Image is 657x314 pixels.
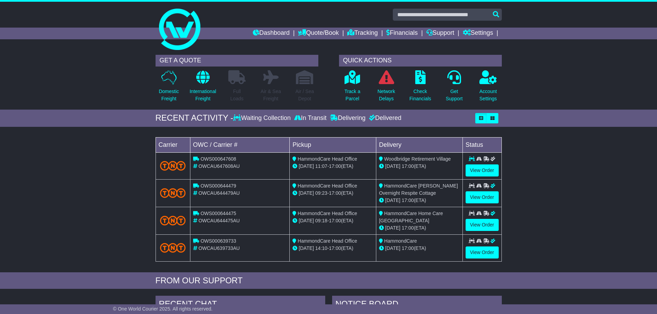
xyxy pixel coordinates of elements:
[298,238,357,244] span: HammondCare Head Office
[298,211,357,216] span: HammondCare Head Office
[261,88,281,102] p: Air & Sea Freight
[385,197,400,203] span: [DATE]
[379,183,458,196] span: HammondCare [PERSON_NAME] Overnight Respite Cottage
[292,190,373,197] div: - (ETA)
[367,114,401,122] div: Delivered
[329,218,341,223] span: 17:00
[299,190,314,196] span: [DATE]
[158,70,179,106] a: DomesticFreight
[299,218,314,223] span: [DATE]
[200,211,236,216] span: OWS000644475
[463,28,493,39] a: Settings
[299,245,314,251] span: [DATE]
[156,137,190,152] td: Carrier
[228,88,246,102] p: Full Loads
[402,245,414,251] span: 17:00
[462,137,501,152] td: Status
[385,245,400,251] span: [DATE]
[296,88,314,102] p: Air / Sea Depot
[233,114,292,122] div: Waiting Collection
[329,245,341,251] span: 17:00
[426,28,454,39] a: Support
[299,163,314,169] span: [DATE]
[315,190,327,196] span: 09:23
[377,88,395,102] p: Network Delays
[402,197,414,203] span: 17:00
[198,218,240,223] span: OWCAU644475AU
[384,156,451,162] span: Woodbridge Retirement Village
[379,211,443,223] span: HammondCare Home Care [GEOGRAPHIC_DATA]
[159,88,179,102] p: Domestic Freight
[379,197,460,204] div: (ETA)
[466,191,499,203] a: View Order
[200,156,236,162] span: OWS000647608
[298,28,339,39] a: Quote/Book
[190,137,290,152] td: OWC / Carrier #
[347,28,378,39] a: Tracking
[329,190,341,196] span: 17:00
[292,245,373,252] div: - (ETA)
[160,161,186,170] img: TNT_Domestic.png
[466,164,499,176] a: View Order
[198,190,240,196] span: OWCAU644479AU
[189,70,217,106] a: InternationalFreight
[200,183,236,189] span: OWS000644479
[379,163,460,170] div: (ETA)
[298,156,357,162] span: HammondCare Head Office
[339,55,502,67] div: QUICK ACTIONS
[160,188,186,197] img: TNT_Domestic.png
[290,137,376,152] td: Pickup
[190,88,216,102] p: International Freight
[198,245,240,251] span: OWCAU639733AU
[445,70,463,106] a: GetSupport
[345,88,360,102] p: Track a Parcel
[298,183,357,189] span: HammondCare Head Office
[156,55,318,67] div: GET A QUOTE
[402,225,414,231] span: 17:00
[479,70,497,106] a: AccountSettings
[409,70,431,106] a: CheckFinancials
[200,238,236,244] span: OWS000639733
[315,218,327,223] span: 09:18
[253,28,290,39] a: Dashboard
[402,163,414,169] span: 17:00
[479,88,497,102] p: Account Settings
[344,70,361,106] a: Track aParcel
[328,114,367,122] div: Delivering
[315,245,327,251] span: 14:10
[160,243,186,252] img: TNT_Domestic.png
[292,217,373,224] div: - (ETA)
[292,163,373,170] div: - (ETA)
[329,163,341,169] span: 17:00
[446,88,462,102] p: Get Support
[384,238,417,244] span: HammondCare
[379,245,460,252] div: (ETA)
[292,114,328,122] div: In Transit
[377,70,395,106] a: NetworkDelays
[385,163,400,169] span: [DATE]
[379,224,460,232] div: (ETA)
[160,216,186,225] img: TNT_Domestic.png
[466,219,499,231] a: View Order
[376,137,462,152] td: Delivery
[156,113,233,123] div: RECENT ACTIVITY -
[315,163,327,169] span: 11:07
[198,163,240,169] span: OWCAU647608AU
[386,28,418,39] a: Financials
[385,225,400,231] span: [DATE]
[113,306,213,312] span: © One World Courier 2025. All rights reserved.
[409,88,431,102] p: Check Financials
[156,276,502,286] div: FROM OUR SUPPORT
[466,246,499,259] a: View Order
